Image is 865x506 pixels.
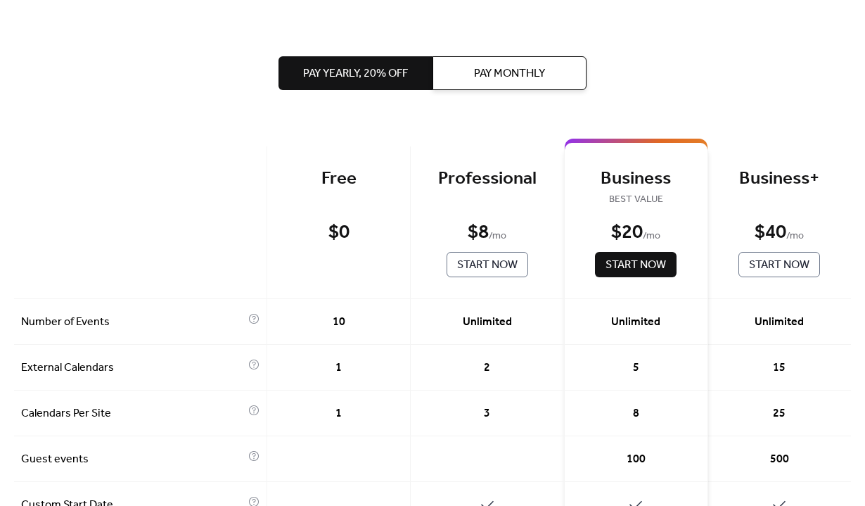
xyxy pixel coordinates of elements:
[21,314,245,331] span: Number of Events
[335,360,342,377] span: 1
[633,360,639,377] span: 5
[633,405,639,422] span: 8
[468,220,489,245] div: $ 8
[484,405,490,422] span: 3
[484,360,490,377] span: 2
[474,65,545,82] span: Pay Monthly
[586,191,686,208] span: BEST VALUE
[773,360,786,377] span: 15
[489,228,506,245] span: / mo
[755,314,804,331] span: Unlimited
[21,451,245,468] span: Guest events
[627,451,646,468] span: 100
[463,314,512,331] span: Unlimited
[432,167,542,191] div: Professional
[21,405,245,422] span: Calendars Per Site
[447,252,528,277] button: Start Now
[749,257,809,274] span: Start Now
[333,314,345,331] span: 10
[786,228,804,245] span: / mo
[611,314,660,331] span: Unlimited
[586,167,686,191] div: Business
[303,65,408,82] span: Pay Yearly, 20% off
[770,451,789,468] span: 500
[605,257,666,274] span: Start Now
[729,167,830,191] div: Business+
[432,56,587,90] button: Pay Monthly
[643,228,660,245] span: / mo
[773,405,786,422] span: 25
[21,360,245,377] span: External Calendars
[595,252,677,277] button: Start Now
[328,220,350,245] div: $ 0
[457,257,518,274] span: Start Now
[288,167,389,191] div: Free
[611,220,643,245] div: $ 20
[335,405,342,422] span: 1
[755,220,786,245] div: $ 40
[278,56,432,90] button: Pay Yearly, 20% off
[738,252,820,277] button: Start Now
